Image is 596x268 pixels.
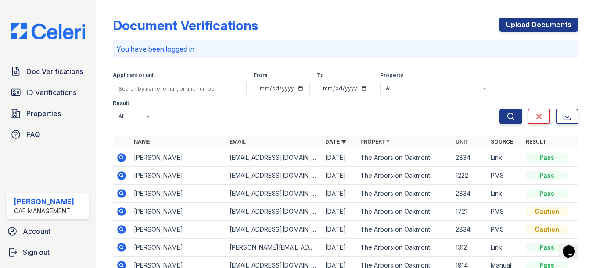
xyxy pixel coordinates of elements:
label: Result [113,100,129,107]
td: [PERSON_NAME] [130,149,226,167]
span: FAQ [26,129,40,140]
td: 2834 [452,221,487,239]
input: Search by name, email, or unit number [113,81,247,96]
td: 1312 [452,239,487,257]
td: PMS [487,167,522,185]
td: 2834 [452,149,487,167]
a: Email [230,138,246,145]
td: [DATE] [322,149,357,167]
td: [DATE] [322,185,357,203]
div: Pass [526,153,568,162]
iframe: chat widget [559,233,587,259]
a: Doc Verifications [7,63,89,80]
td: [DATE] [322,239,357,257]
td: The Arbors on Oakmont [357,149,452,167]
td: [EMAIL_ADDRESS][DOMAIN_NAME] [226,167,322,185]
label: From [254,72,267,79]
td: [EMAIL_ADDRESS][DOMAIN_NAME] [226,221,322,239]
p: You have been logged in [116,44,575,54]
td: [PERSON_NAME][EMAIL_ADDRESS][DOMAIN_NAME] [226,239,322,257]
a: Result [526,138,546,145]
td: The Arbors on Oakmont [357,167,452,185]
a: Name [134,138,150,145]
td: [DATE] [322,167,357,185]
a: Property [360,138,390,145]
td: 1222 [452,167,487,185]
td: Link [487,185,522,203]
td: [DATE] [322,221,357,239]
td: Link [487,149,522,167]
td: [EMAIL_ADDRESS][DOMAIN_NAME] [226,203,322,221]
td: [PERSON_NAME] [130,167,226,185]
td: Link [487,239,522,257]
td: The Arbors on Oakmont [357,239,452,257]
td: [PERSON_NAME] [130,239,226,257]
td: [PERSON_NAME] [130,203,226,221]
div: Pass [526,243,568,252]
a: Date ▼ [325,138,346,145]
td: The Arbors on Oakmont [357,203,452,221]
div: Caution [526,207,568,216]
td: 2834 [452,185,487,203]
img: CE_Logo_Blue-a8612792a0a2168367f1c8372b55b34899dd931a85d93a1a3d3e32e68fde9ad4.png [4,23,92,40]
div: CAF Management [14,207,74,215]
td: [DATE] [322,203,357,221]
label: Property [380,72,403,79]
div: Document Verifications [113,18,258,33]
a: Properties [7,105,89,122]
td: 1721 [452,203,487,221]
div: Caution [526,225,568,234]
label: To [317,72,324,79]
a: Source [491,138,513,145]
div: Pass [526,171,568,180]
span: ID Verifications [26,87,76,98]
td: [PERSON_NAME] [130,221,226,239]
td: The Arbors on Oakmont [357,185,452,203]
span: Sign out [23,247,50,257]
td: PMS [487,221,522,239]
td: PMS [487,203,522,221]
span: Account [23,226,50,236]
td: [PERSON_NAME] [130,185,226,203]
span: Doc Verifications [26,66,83,77]
div: Pass [526,189,568,198]
div: [PERSON_NAME] [14,196,74,207]
span: Properties [26,108,61,119]
a: ID Verifications [7,84,89,101]
td: The Arbors on Oakmont [357,221,452,239]
label: Applicant or unit [113,72,155,79]
a: FAQ [7,126,89,143]
a: Account [4,222,92,240]
td: [EMAIL_ADDRESS][DOMAIN_NAME] [226,185,322,203]
a: Upload Documents [499,18,578,32]
td: [EMAIL_ADDRESS][DOMAIN_NAME] [226,149,322,167]
a: Sign out [4,243,92,261]
a: Unit [456,138,469,145]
